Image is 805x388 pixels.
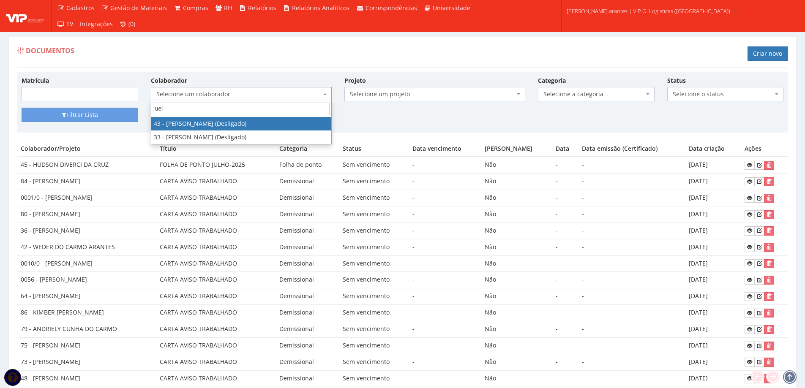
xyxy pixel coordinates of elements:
th: Colaborador/Projeto [17,141,156,157]
td: Sem vencimento [339,222,409,239]
th: Ações [741,141,788,157]
td: Não [481,321,552,338]
td: Não [481,190,552,206]
td: Demissional [276,288,340,305]
td: 42 - WEDER DO CARMO ARANTES [17,239,156,255]
a: TV [54,16,76,32]
td: 0056 - [PERSON_NAME] [17,272,156,288]
td: Demissional [276,222,340,239]
td: - [409,157,481,173]
span: Selecione o status [673,90,773,98]
td: 73 - [PERSON_NAME] [17,354,156,370]
td: Não [481,354,552,370]
td: - [579,190,685,206]
td: - [579,272,685,288]
span: Selecione a categoria [538,87,655,101]
td: Sem vencimento [339,206,409,222]
td: Não [481,222,552,239]
td: - [579,157,685,173]
td: 80 - [PERSON_NAME] [17,206,156,222]
td: - [409,222,481,239]
td: CARTA AVISO TRABALHADO [156,174,276,190]
td: - [579,255,685,272]
td: - [552,255,579,272]
th: Data [552,141,579,157]
td: [DATE] [685,222,741,239]
td: CARTA AVISO TRABALHADO [156,321,276,338]
td: [DATE] [685,174,741,190]
td: Demissional [276,174,340,190]
td: CARTA AVISO TRABALHADO [156,288,276,305]
td: - [552,370,579,387]
td: Sem vencimento [339,190,409,206]
td: - [552,206,579,222]
td: 64 - [PERSON_NAME] [17,288,156,305]
td: Não [481,288,552,305]
img: logo [6,10,44,22]
td: 48 - [PERSON_NAME] [17,370,156,387]
td: - [409,305,481,321]
th: Data vencimento [409,141,481,157]
span: Gestão de Materiais [110,4,167,12]
td: CARTA AVISO TRABALHADO [156,206,276,222]
span: Documentos [26,46,74,55]
td: [DATE] [685,337,741,354]
td: Demissional [276,354,340,370]
td: [DATE] [685,288,741,305]
td: Sem vencimento [339,354,409,370]
td: [DATE] [685,239,741,255]
button: Filtrar Lista [22,108,138,122]
td: - [552,190,579,206]
span: Selecione um projeto [350,90,515,98]
td: Não [481,337,552,354]
td: Não [481,272,552,288]
td: [DATE] [685,370,741,387]
td: - [409,272,481,288]
li: 33 - [PERSON_NAME] (Desligado) [151,130,331,144]
td: - [409,255,481,272]
td: Demissional [276,190,340,206]
td: - [409,239,481,255]
td: Sem vencimento [339,174,409,190]
td: Não [481,157,552,173]
a: (0) [116,16,139,32]
th: Data criação [685,141,741,157]
td: - [552,174,579,190]
td: - [409,321,481,338]
label: Projeto [344,76,366,85]
th: Status [339,141,409,157]
li: 43 - [PERSON_NAME] (Desligado) [151,117,331,130]
span: TV [66,20,73,28]
td: - [552,222,579,239]
td: - [579,288,685,305]
label: Matrícula [22,76,49,85]
td: - [579,206,685,222]
td: 45 - HUDSON DIVERCI DA CRUZ [17,157,156,173]
td: 86 - KIMBER [PERSON_NAME] [17,305,156,321]
span: Selecione um colaborador [151,87,332,101]
td: FOLHA DE PONTO JULHO-2025 [156,157,276,173]
td: - [579,305,685,321]
td: [DATE] [685,321,741,338]
td: 0001/0 - [PERSON_NAME] [17,190,156,206]
span: Compras [183,4,208,12]
td: Demissional [276,206,340,222]
td: - [409,288,481,305]
td: CARTA AVISO TRABALHADO [156,337,276,354]
td: Demissional [276,272,340,288]
td: - [409,370,481,387]
td: CARTA AVISO TRABALHADO [156,305,276,321]
td: - [579,321,685,338]
td: - [579,337,685,354]
td: Sem vencimento [339,305,409,321]
th: Categoria [276,141,340,157]
td: Sem vencimento [339,157,409,173]
span: (0) [128,20,135,28]
td: 79 - ANDRIELY CUNHA DO CARMO [17,321,156,338]
td: Demissional [276,337,340,354]
td: 75 - [PERSON_NAME] [17,337,156,354]
span: Cadastros [66,4,95,12]
td: [DATE] [685,157,741,173]
td: 36 - [PERSON_NAME] [17,222,156,239]
td: Não [481,305,552,321]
